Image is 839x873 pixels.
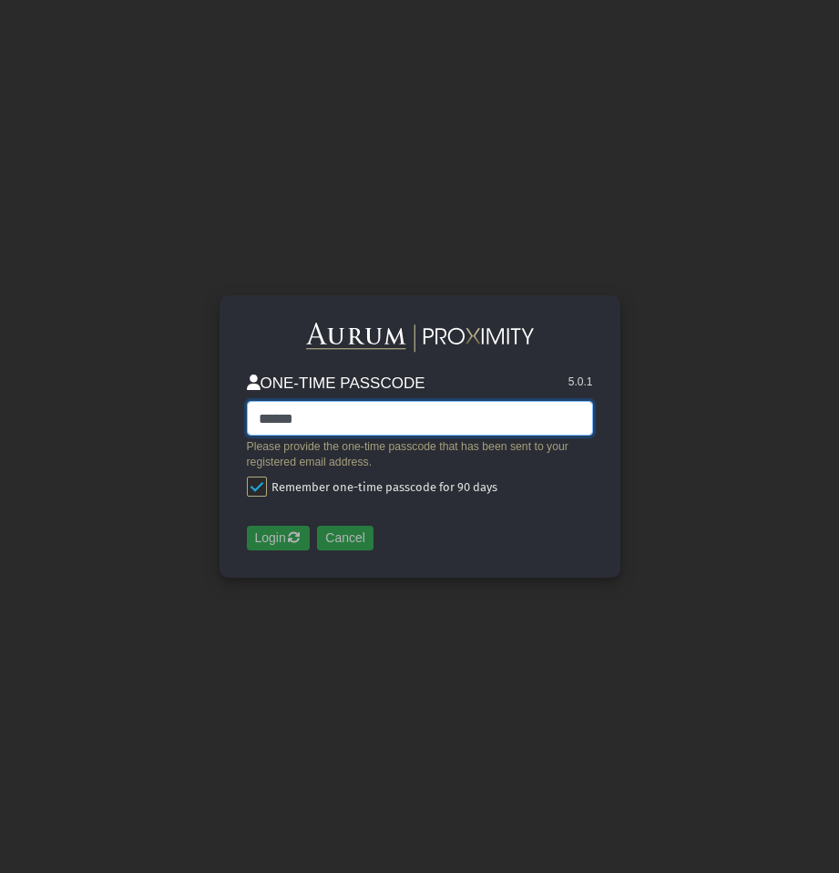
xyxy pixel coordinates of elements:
span: Remember one-time passcode for 90 days [267,480,497,494]
div: Please provide the one-time passcode that has been sent to your registered email address. [247,439,593,469]
button: Login [247,526,311,551]
h3: ONE-TIME PASSCODE [247,375,425,394]
div: 5.0.1 [568,375,593,401]
img: Aurum-Proximity%20white.svg [306,323,534,353]
button: Cancel [317,526,373,551]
